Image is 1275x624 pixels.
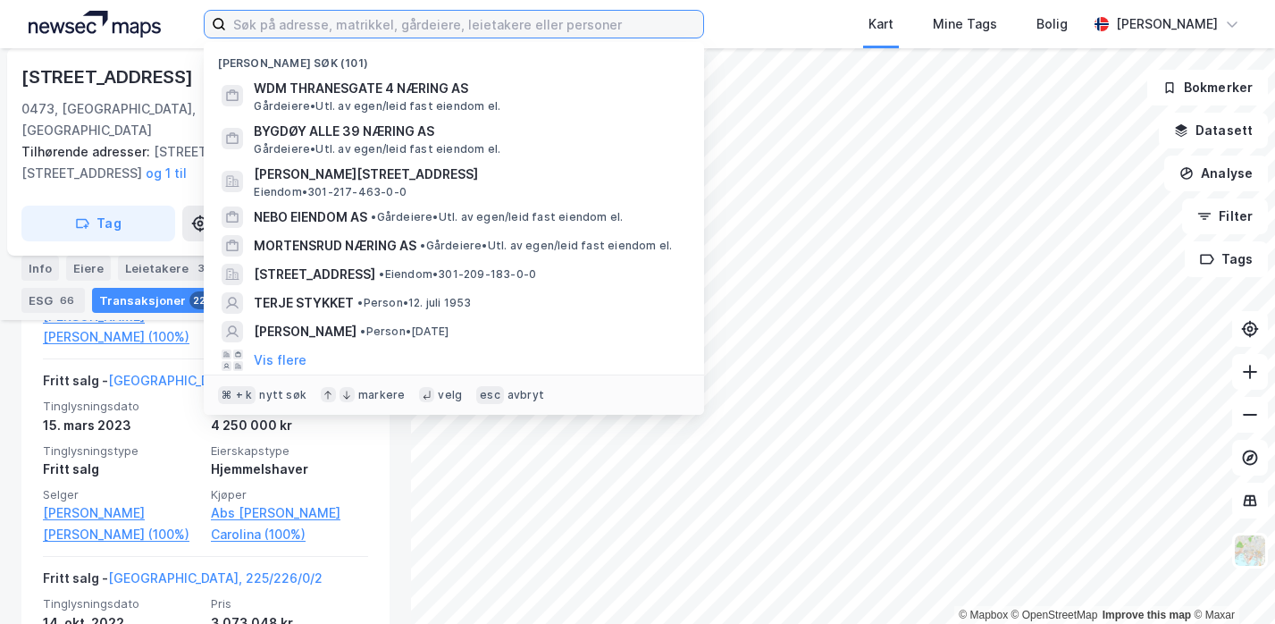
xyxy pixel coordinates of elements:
div: [STREET_ADDRESS], [STREET_ADDRESS] [21,141,375,184]
span: [STREET_ADDRESS] [254,264,375,285]
button: Tags [1185,241,1268,277]
input: Søk på adresse, matrikkel, gårdeiere, leietakere eller personer [226,11,703,38]
div: 223 [189,291,215,309]
div: nytt søk [259,388,306,402]
div: avbryt [507,388,544,402]
span: [PERSON_NAME] [254,321,356,342]
span: Eierskapstype [211,443,368,459]
div: Leietakere [118,256,217,281]
span: Person • [DATE] [360,325,449,339]
a: [GEOGRAPHIC_DATA], 225/226/0/2 [108,570,323,586]
span: Tilhørende adresser: [21,144,154,159]
span: Selger [43,487,200,502]
span: Tinglysningstype [43,443,200,459]
div: markere [358,388,405,402]
span: • [420,239,425,252]
a: [GEOGRAPHIC_DATA], 225/226/0/35 [108,373,330,388]
span: Kjøper [211,487,368,502]
div: ⌘ + k [218,386,256,404]
div: 15. mars 2023 [43,415,200,436]
div: velg [438,388,462,402]
div: Kart [868,13,893,35]
a: [PERSON_NAME] [PERSON_NAME] (100%) [43,306,200,349]
span: Eiendom • 301-209-183-0-0 [379,267,536,282]
button: Filter [1182,198,1268,234]
div: Eiere [66,256,111,281]
div: Hjemmelshaver [211,459,368,480]
div: ESG [21,288,85,313]
div: 3 [192,259,210,277]
a: Abs [PERSON_NAME] Carolina (100%) [211,502,368,545]
img: Z [1233,534,1267,568]
button: Datasett [1159,113,1268,148]
a: [PERSON_NAME] [PERSON_NAME] (100%) [43,502,200,545]
a: Improve this map [1103,609,1191,621]
span: Pris [211,596,368,611]
div: 66 [56,291,78,309]
span: Gårdeiere • Utl. av egen/leid fast eiendom el. [420,239,672,253]
span: Tinglysningsdato [43,399,200,414]
div: Bolig [1036,13,1068,35]
div: Info [21,256,59,281]
img: logo.a4113a55bc3d86da70a041830d287a7e.svg [29,11,161,38]
div: esc [476,386,504,404]
span: Gårdeiere • Utl. av egen/leid fast eiendom el. [254,142,500,156]
button: Analyse [1164,156,1268,191]
span: Gårdeiere • Utl. av egen/leid fast eiendom el. [371,210,623,224]
span: • [371,210,376,223]
div: Fritt salg - [43,370,330,399]
div: [STREET_ADDRESS] [21,63,197,91]
span: WDM THRANESGATE 4 NÆRING AS [254,78,683,99]
span: BYGDØY ALLE 39 NÆRING AS [254,121,683,142]
span: Eiendom • 301-217-463-0-0 [254,185,407,199]
span: [PERSON_NAME][STREET_ADDRESS] [254,164,683,185]
div: Fritt salg - [43,568,323,596]
span: TERJE STYKKET [254,292,354,314]
a: OpenStreetMap [1011,609,1098,621]
span: • [379,267,384,281]
span: Person • 12. juli 1953 [357,296,471,310]
div: Mine Tags [933,13,997,35]
div: Transaksjoner [92,288,222,313]
span: NEBO EIENDOM AS [254,207,367,228]
button: Vis flere [254,350,306,371]
span: Gårdeiere • Utl. av egen/leid fast eiendom el. [254,99,500,114]
button: Bokmerker [1147,70,1268,105]
div: Fritt salg [43,459,200,480]
a: Mapbox [959,609,1008,621]
span: • [357,296,363,309]
div: [PERSON_NAME] søk (101) [204,42,704,74]
div: 4 250 000 kr [211,415,368,436]
span: • [360,325,365,338]
div: [PERSON_NAME] [1116,13,1218,35]
button: Tag [21,206,175,241]
span: Tinglysningsdato [43,596,200,611]
iframe: Chat Widget [1186,538,1275,624]
div: 0473, [GEOGRAPHIC_DATA], [GEOGRAPHIC_DATA] [21,98,248,141]
span: MORTENSRUD NÆRING AS [254,235,416,257]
